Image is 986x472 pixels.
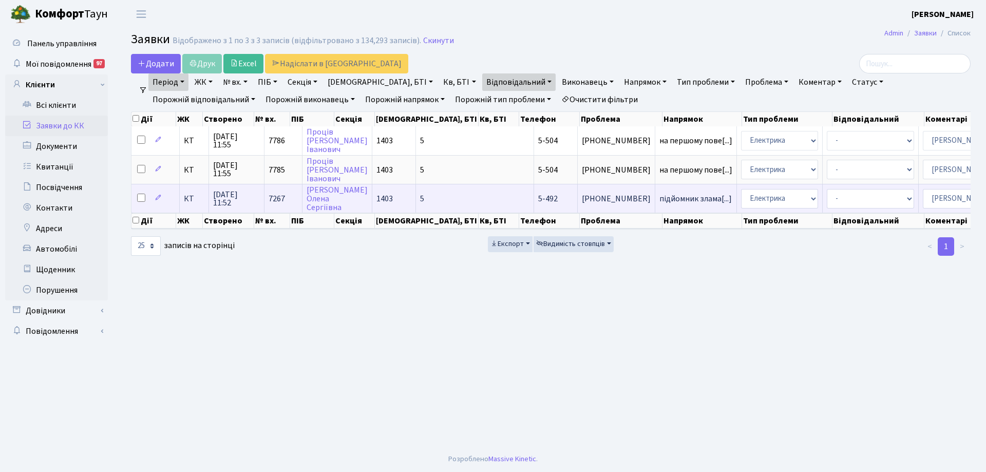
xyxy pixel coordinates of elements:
[538,193,558,204] span: 5-492
[938,237,954,256] a: 1
[10,4,31,25] img: logo.png
[420,135,424,146] span: 5
[659,164,732,176] span: на першому пове[...]
[138,58,174,69] span: Додати
[27,38,97,49] span: Панель управління
[128,6,154,23] button: Переключити навігацію
[176,112,203,126] th: ЖК
[269,135,285,146] span: 7786
[334,213,375,229] th: Секція
[558,73,618,91] a: Виконавець
[659,193,732,204] span: підйомник злама[...]
[376,193,393,204] span: 1403
[582,166,651,174] span: [PHONE_NUMBER]
[261,91,359,108] a: Порожній виконавець
[451,91,555,108] a: Порожній тип проблеми
[93,59,105,68] div: 97
[832,213,924,229] th: Відповідальний
[290,213,335,229] th: ПІБ
[324,73,437,91] a: [DEMOGRAPHIC_DATA], БТІ
[488,236,533,252] button: Експорт
[26,59,91,70] span: Мої повідомлення
[131,30,170,48] span: Заявки
[35,6,84,22] b: Комфорт
[536,239,605,249] span: Видимість стовпців
[35,6,108,23] span: Таун
[580,213,662,229] th: Проблема
[173,36,421,46] div: Відображено з 1 по 3 з 3 записів (відфільтровано з 134,293 записів).
[423,36,454,46] a: Скинути
[912,8,974,21] a: [PERSON_NAME]
[375,213,479,229] th: [DEMOGRAPHIC_DATA], БТІ
[376,135,393,146] span: 1403
[254,112,290,126] th: № вх.
[662,112,742,126] th: Напрямок
[269,193,285,204] span: 7267
[580,112,662,126] th: Проблема
[5,136,108,157] a: Документи
[5,177,108,198] a: Посвідчення
[307,184,368,213] a: [PERSON_NAME]ОленаСергіївна
[254,213,290,229] th: № вх.
[5,33,108,54] a: Панель управління
[375,112,479,126] th: [DEMOGRAPHIC_DATA], БТІ
[213,161,260,178] span: [DATE] 11:55
[5,259,108,280] a: Щоденник
[439,73,480,91] a: Кв, БТІ
[5,280,108,300] a: Порушення
[620,73,671,91] a: Напрямок
[538,135,558,146] span: 5-504
[5,157,108,177] a: Квитанції
[519,112,580,126] th: Телефон
[557,91,642,108] a: Очистити фільтри
[448,454,538,465] div: Розроблено .
[582,195,651,203] span: [PHONE_NUMBER]
[479,213,519,229] th: Кв, БТІ
[832,112,924,126] th: Відповідальний
[482,73,556,91] a: Відповідальний
[538,164,558,176] span: 5-504
[376,164,393,176] span: 1403
[914,28,937,39] a: Заявки
[659,135,732,146] span: на першому пове[...]
[5,54,108,74] a: Мої повідомлення97
[5,95,108,116] a: Всі клієнти
[490,239,524,249] span: Експорт
[5,116,108,136] a: Заявки до КК
[5,239,108,259] a: Автомобілі
[519,213,580,229] th: Телефон
[5,218,108,239] a: Адреси
[488,454,536,464] a: Massive Kinetic
[361,91,449,108] a: Порожній напрямок
[213,191,260,207] span: [DATE] 11:52
[937,28,971,39] li: Список
[131,236,235,256] label: записів на сторінці
[884,28,903,39] a: Admin
[479,112,519,126] th: Кв, БТІ
[662,213,742,229] th: Напрямок
[5,74,108,95] a: Клієнти
[148,73,188,91] a: Період
[148,91,259,108] a: Порожній відповідальний
[912,9,974,20] b: [PERSON_NAME]
[184,137,204,145] span: КТ
[869,23,986,44] nav: breadcrumb
[742,112,832,126] th: Тип проблеми
[176,213,203,229] th: ЖК
[582,137,651,145] span: [PHONE_NUMBER]
[334,112,375,126] th: Секція
[269,164,285,176] span: 7785
[283,73,321,91] a: Секція
[213,133,260,149] span: [DATE] 11:55
[223,54,263,73] a: Excel
[290,112,335,126] th: ПІБ
[191,73,217,91] a: ЖК
[131,54,181,73] a: Додати
[184,195,204,203] span: КТ
[219,73,252,91] a: № вх.
[5,198,108,218] a: Контакти
[307,156,368,184] a: Проців[PERSON_NAME]Іванович
[307,126,368,155] a: Проців[PERSON_NAME]Іванович
[534,236,614,252] button: Видимість стовпців
[5,321,108,342] a: Повідомлення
